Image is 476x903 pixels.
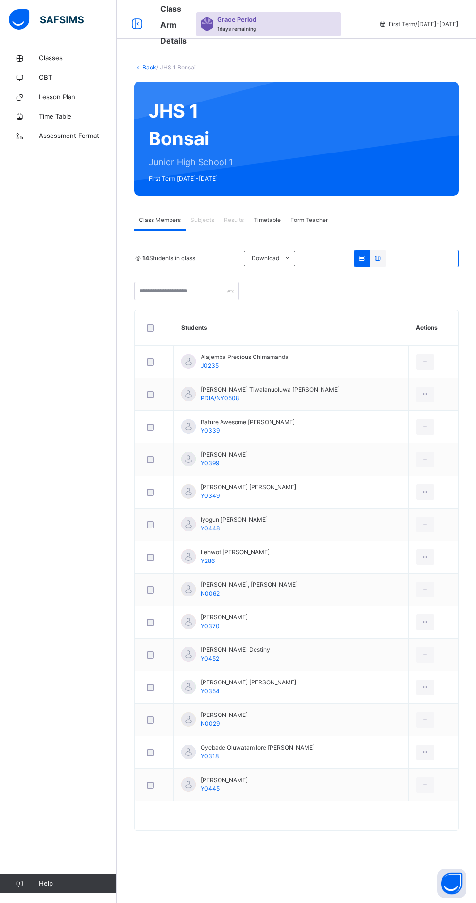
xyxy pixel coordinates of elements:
span: Y0349 [201,492,220,499]
span: Assessment Format [39,131,117,141]
span: Results [224,216,244,224]
th: Students [174,310,409,346]
span: Form Teacher [290,216,328,224]
span: Grace Period [217,15,256,24]
span: [PERSON_NAME] [201,613,248,622]
th: Actions [408,310,458,346]
span: Help [39,879,116,888]
span: Lesson Plan [39,92,117,102]
span: Subjects [190,216,214,224]
a: Back [142,64,156,71]
span: [PERSON_NAME] [201,711,248,719]
span: Class Arm Details [160,4,187,46]
span: [PERSON_NAME] [201,776,248,784]
span: session/term information [379,20,458,29]
span: Y0339 [201,427,220,434]
span: First Term [DATE]-[DATE] [149,174,234,183]
span: Timetable [254,216,281,224]
span: Download [252,254,279,263]
span: Y0370 [201,622,220,630]
b: 14 [142,255,149,262]
span: Y0354 [201,687,220,695]
span: / JHS 1 Bonsai [156,64,196,71]
span: Y0445 [201,785,220,792]
span: Y0452 [201,655,219,662]
span: Alajemba Precious Chimamanda [201,353,289,361]
span: Y286 [201,557,215,564]
span: [PERSON_NAME] [201,450,248,459]
span: J0235 [201,362,219,369]
span: Y0399 [201,460,219,467]
span: Time Table [39,112,117,121]
span: Bature Awesome [PERSON_NAME] [201,418,295,426]
span: CBT [39,73,117,83]
span: [PERSON_NAME], [PERSON_NAME] [201,580,298,589]
span: PDIA/NY0508 [201,394,239,402]
span: Oyebade Oluwatamilore [PERSON_NAME] [201,743,315,752]
img: sticker-purple.71386a28dfed39d6af7621340158ba97.svg [201,17,213,31]
span: [PERSON_NAME] Destiny [201,646,270,654]
span: Class Members [139,216,181,224]
span: N0029 [201,720,220,727]
span: [PERSON_NAME] [PERSON_NAME] [201,678,296,687]
span: Lehwot [PERSON_NAME] [201,548,270,557]
span: Y0448 [201,525,220,532]
span: Students in class [142,254,195,263]
img: safsims [9,9,84,30]
span: N0062 [201,590,220,597]
span: Classes [39,53,117,63]
span: Y0318 [201,752,219,760]
span: Iyogun [PERSON_NAME] [201,515,268,524]
span: [PERSON_NAME] Tiwalanuoluwa [PERSON_NAME] [201,385,340,394]
span: [PERSON_NAME] [PERSON_NAME] [201,483,296,492]
span: 1 days remaining [217,26,256,32]
button: Open asap [437,869,466,898]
